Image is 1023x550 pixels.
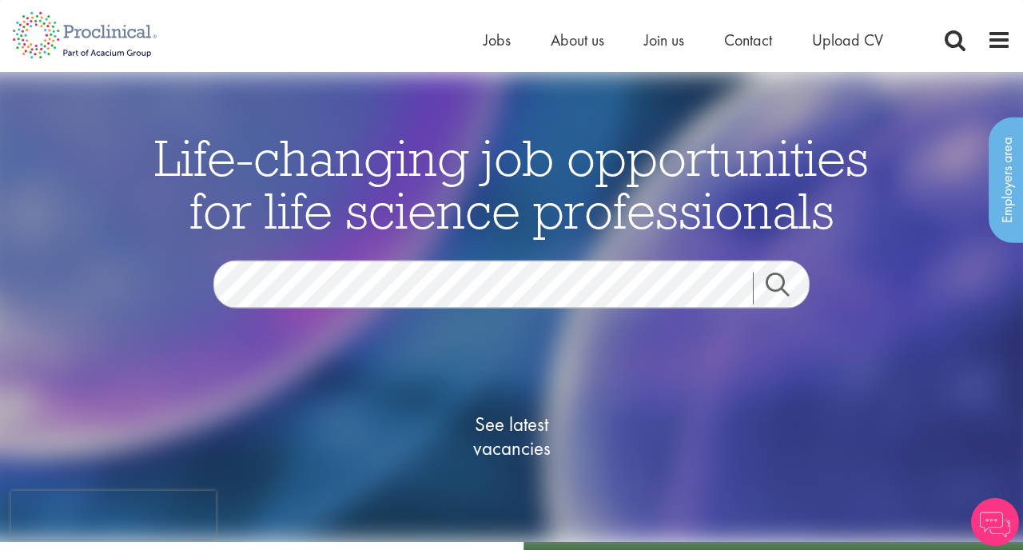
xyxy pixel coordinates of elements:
span: See latest vacancies [432,412,591,460]
span: Life-changing job opportunities for life science professionals [154,126,869,242]
a: Contact [724,30,772,50]
a: Jobs [484,30,511,50]
a: Upload CV [812,30,883,50]
a: Job search submit button [753,273,822,305]
img: Chatbot [971,498,1019,546]
a: About us [551,30,604,50]
a: Join us [644,30,684,50]
iframe: reCAPTCHA [11,491,216,539]
a: See latestvacancies [432,349,591,524]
